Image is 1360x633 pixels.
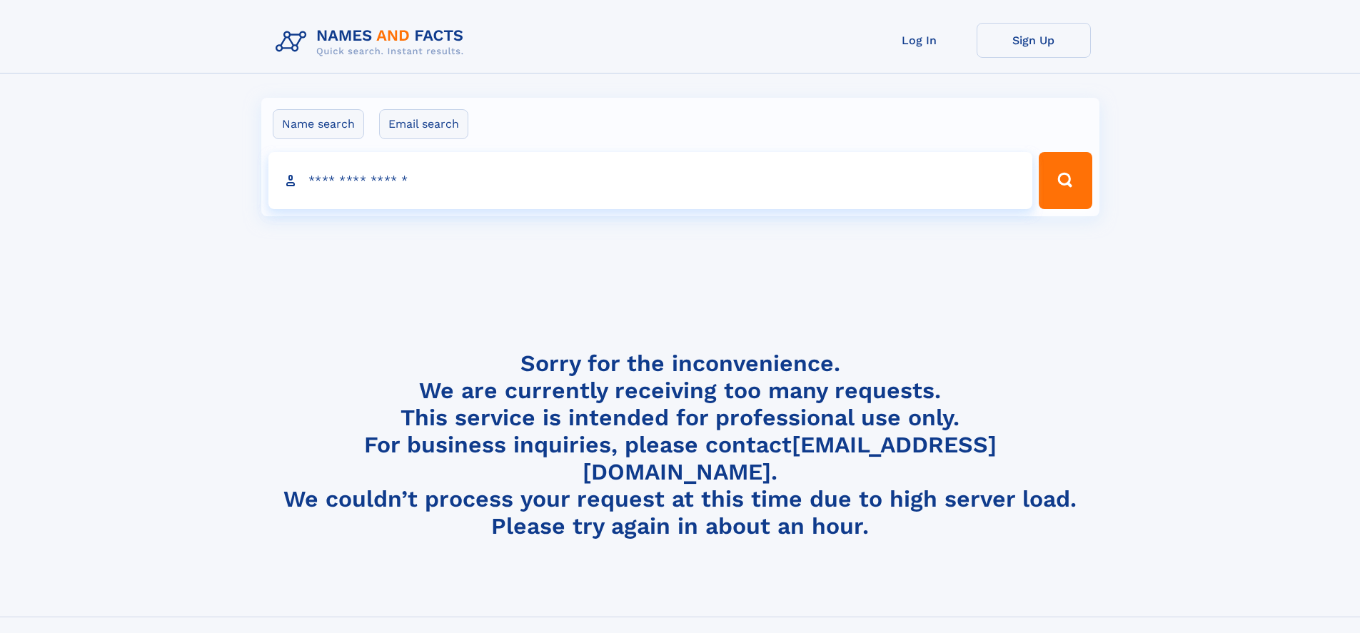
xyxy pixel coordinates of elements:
[977,23,1091,58] a: Sign Up
[862,23,977,58] a: Log In
[270,23,475,61] img: Logo Names and Facts
[273,109,364,139] label: Name search
[270,350,1091,540] h4: Sorry for the inconvenience. We are currently receiving too many requests. This service is intend...
[583,431,997,485] a: [EMAIL_ADDRESS][DOMAIN_NAME]
[1039,152,1092,209] button: Search Button
[379,109,468,139] label: Email search
[268,152,1033,209] input: search input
